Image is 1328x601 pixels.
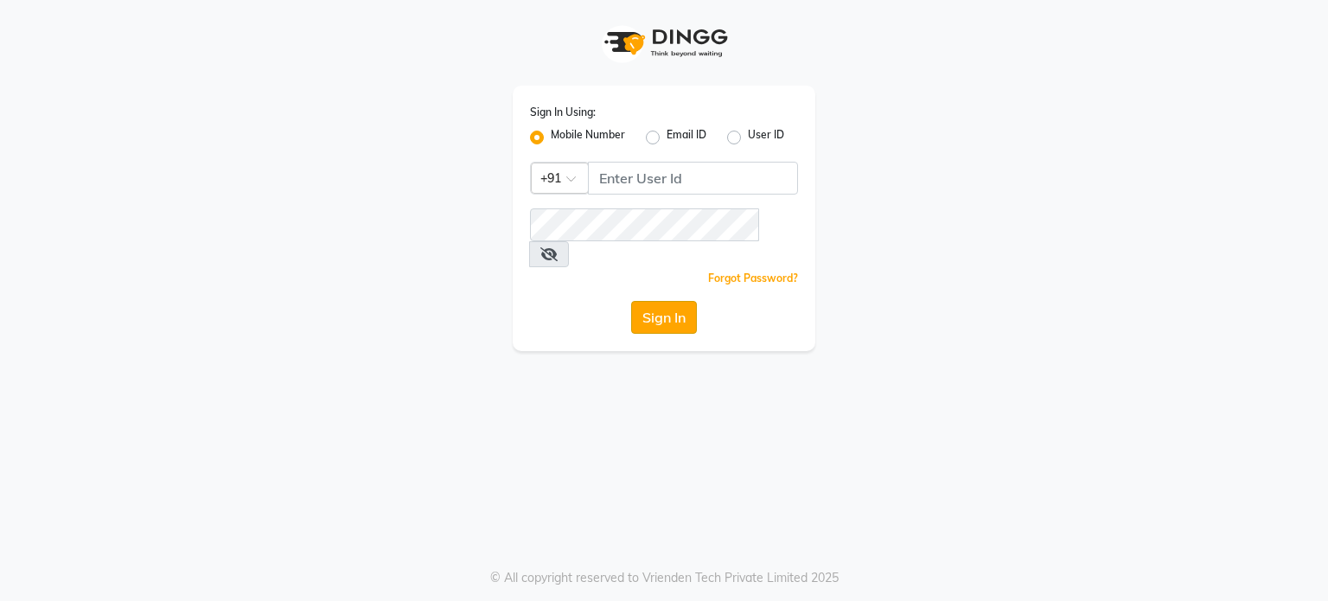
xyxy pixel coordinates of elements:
[748,127,784,148] label: User ID
[708,272,798,285] a: Forgot Password?
[588,162,798,195] input: Username
[530,105,596,120] label: Sign In Using:
[595,17,733,68] img: logo1.svg
[551,127,625,148] label: Mobile Number
[530,208,759,241] input: Username
[667,127,706,148] label: Email ID
[631,301,697,334] button: Sign In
